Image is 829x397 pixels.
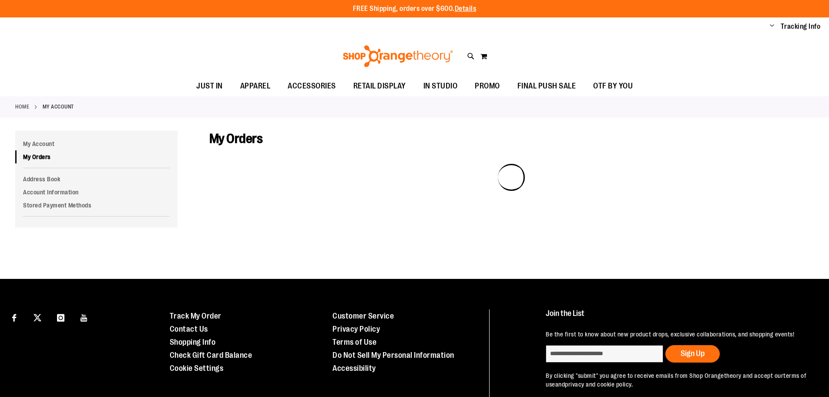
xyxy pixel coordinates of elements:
[332,351,454,360] a: Do Not Sell My Personal Information
[332,364,376,373] a: Accessibility
[170,312,222,320] a: Track My Order
[15,103,29,111] a: Home
[43,103,74,111] strong: My Account
[353,76,406,96] span: RETAIL DISPLAY
[15,173,178,186] a: Address Book
[475,76,500,96] span: PROMO
[509,76,585,96] a: FINAL PUSH SALE
[170,364,224,373] a: Cookie Settings
[546,371,809,389] p: By clicking "submit" you agree to receive emails from Shop Orangetheory and accept our and
[209,131,263,146] span: My Orders
[170,338,216,346] a: Shopping Info
[53,309,68,325] a: Visit our Instagram page
[546,372,806,388] a: terms of use
[188,76,232,96] a: JUST IN
[288,76,336,96] span: ACCESSORIES
[332,325,380,333] a: Privacy Policy
[565,381,633,388] a: privacy and cookie policy.
[455,5,477,13] a: Details
[770,22,774,31] button: Account menu
[170,325,208,333] a: Contact Us
[15,150,178,163] a: My Orders
[546,309,809,326] h4: Join the List
[517,76,576,96] span: FINAL PUSH SALE
[15,199,178,212] a: Stored Payment Methods
[665,345,720,363] button: Sign Up
[332,312,394,320] a: Customer Service
[15,137,178,150] a: My Account
[423,76,458,96] span: IN STUDIO
[232,76,279,96] a: APPAREL
[30,309,45,325] a: Visit our X page
[546,345,663,363] input: enter email
[77,309,92,325] a: Visit our Youtube page
[170,351,252,360] a: Check Gift Card Balance
[7,309,22,325] a: Visit our Facebook page
[240,76,271,96] span: APPAREL
[353,4,477,14] p: FREE Shipping, orders over $600.
[345,76,415,96] a: RETAIL DISPLAY
[196,76,223,96] span: JUST IN
[279,76,345,96] a: ACCESSORIES
[546,330,809,339] p: Be the first to know about new product drops, exclusive collaborations, and shopping events!
[466,76,509,96] a: PROMO
[781,22,821,31] a: Tracking Info
[584,76,641,96] a: OTF BY YOU
[15,186,178,199] a: Account Information
[415,76,467,96] a: IN STUDIO
[681,349,705,358] span: Sign Up
[342,45,454,67] img: Shop Orangetheory
[332,338,376,346] a: Terms of Use
[34,314,41,322] img: Twitter
[593,76,633,96] span: OTF BY YOU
